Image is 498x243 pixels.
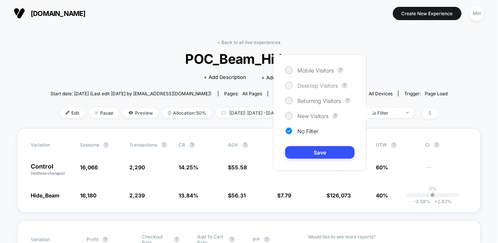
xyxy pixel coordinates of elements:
[393,7,462,20] button: Create New Experience
[31,9,86,17] span: [DOMAIN_NAME]
[297,82,338,89] span: Desktop Visitors
[204,74,247,81] span: + Add Description
[31,163,73,176] p: Control
[253,237,260,242] span: IPP
[11,7,88,19] button: [DOMAIN_NAME]
[426,142,467,148] span: CI
[179,142,185,148] span: CR
[434,142,440,148] button: ?
[218,39,281,45] a: < Back to all live experiences
[130,142,157,148] span: Transactions
[86,237,99,242] span: Profit
[376,164,388,170] span: 60%
[308,234,467,240] p: Would like to see more reports?
[278,192,292,199] span: $
[425,91,448,96] span: Page Load
[232,192,246,199] span: 56.31
[80,164,98,170] span: 16,066
[229,237,235,243] button: ?
[161,142,167,148] button: ?
[470,6,484,21] div: MH
[414,199,431,204] span: -3.58 %
[242,91,262,96] span: all pages
[370,110,401,116] div: No Filter
[297,128,318,134] span: No Filter
[50,91,212,96] span: Start date: [DATE] (Last edit [DATE] by [EMAIL_ADDRESS][DOMAIN_NAME])
[297,67,334,74] span: Mobile Visitors
[285,146,355,159] button: Save
[330,192,351,199] span: 126,073
[431,199,452,204] span: 2.82 %
[66,111,69,115] img: edit
[338,67,344,73] button: ?
[228,192,246,199] span: $
[130,192,145,199] span: 2,239
[123,108,159,118] span: Preview
[376,142,418,148] span: OTW
[432,191,434,197] p: |
[391,142,397,148] button: ?
[222,111,226,115] img: calendar
[102,237,108,243] button: ?
[297,98,341,104] span: Returning Visitors
[60,108,85,118] span: Edit
[297,113,328,119] span: New Visitors
[189,142,195,148] button: ?
[342,82,348,88] button: ?
[216,108,295,118] span: [DATE]: [DATE] - [DATE]
[70,51,428,67] span: POC_Beam_Hide
[345,98,351,104] button: ?
[426,165,467,176] span: ---
[332,113,338,119] button: ?
[103,142,109,148] button: ?
[130,164,145,170] span: 2,290
[369,91,393,96] span: all devices
[80,192,97,199] span: 16,180
[404,91,448,96] div: Trigger:
[262,74,294,80] span: + Add Images
[467,6,487,21] button: MH
[376,192,388,199] span: 40%
[281,192,292,199] span: 7.79
[168,111,171,115] img: rebalance
[224,91,262,96] div: Pages:
[31,192,60,199] span: Hide_Beam
[89,108,119,118] span: Pause
[406,112,409,114] img: end
[179,192,199,199] span: 13.84 %
[228,164,247,170] span: $
[435,199,438,204] span: +
[242,142,248,148] button: ?
[80,142,99,148] span: Sessions
[162,108,212,118] span: Allocation: 50%
[264,237,270,243] button: ?
[429,186,437,191] p: 0%
[179,164,199,170] span: 14.25 %
[228,142,239,148] span: AOV
[327,192,351,199] span: $
[31,142,73,148] span: Variation
[94,111,98,115] img: end
[232,164,247,170] span: 55.58
[14,8,25,19] img: Visually logo
[31,171,65,175] span: (without changes)
[174,237,180,243] button: ?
